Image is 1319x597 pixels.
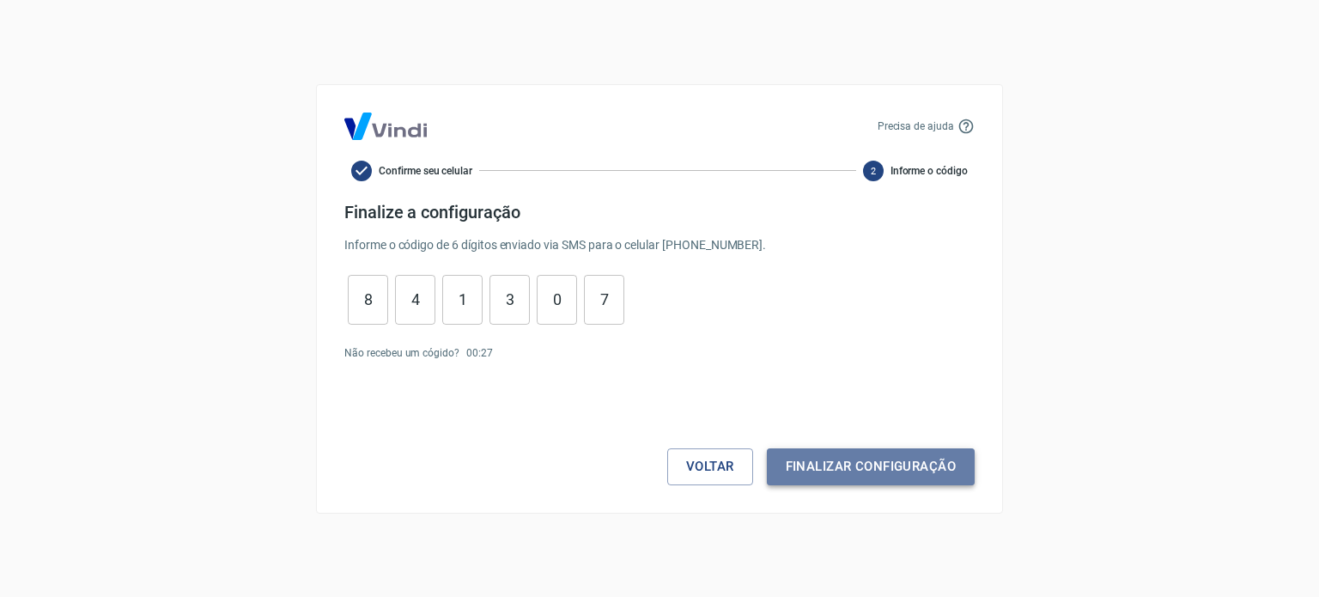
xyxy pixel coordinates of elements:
[344,345,459,361] p: Não recebeu um cógido?
[466,345,493,361] p: 00 : 27
[767,448,975,484] button: Finalizar configuração
[344,236,975,254] p: Informe o código de 6 dígitos enviado via SMS para o celular [PHONE_NUMBER] .
[344,202,975,222] h4: Finalize a configuração
[890,163,968,179] span: Informe o código
[667,448,753,484] button: Voltar
[878,119,954,134] p: Precisa de ajuda
[871,165,876,176] text: 2
[379,163,472,179] span: Confirme seu celular
[344,113,427,140] img: Logo Vind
